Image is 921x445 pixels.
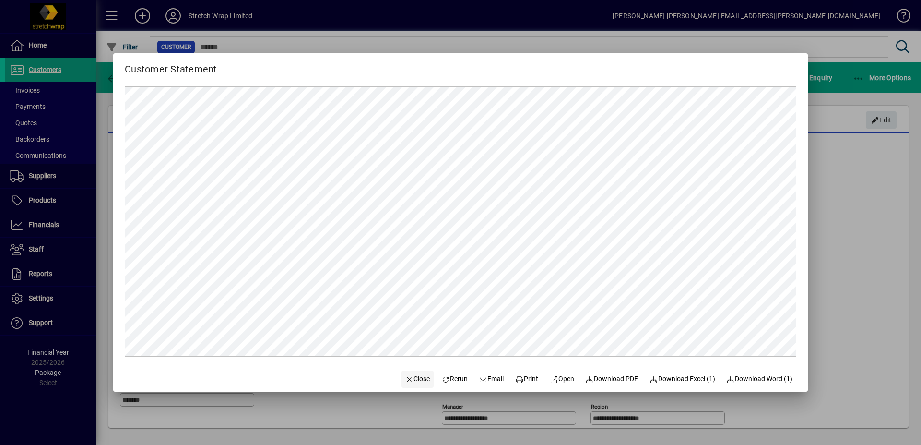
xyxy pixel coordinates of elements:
span: Download PDF [586,374,638,384]
span: Open [550,374,574,384]
button: Email [475,371,508,388]
button: Close [401,371,434,388]
h2: Customer Statement [113,53,229,77]
span: Download Word (1) [727,374,793,384]
button: Download Excel (1) [646,371,719,388]
span: Print [515,374,538,384]
a: Open [546,371,578,388]
button: Print [511,371,542,388]
span: Close [405,374,430,384]
span: Rerun [441,374,468,384]
button: Download Word (1) [723,371,797,388]
span: Download Excel (1) [649,374,715,384]
span: Email [479,374,504,384]
a: Download PDF [582,371,642,388]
